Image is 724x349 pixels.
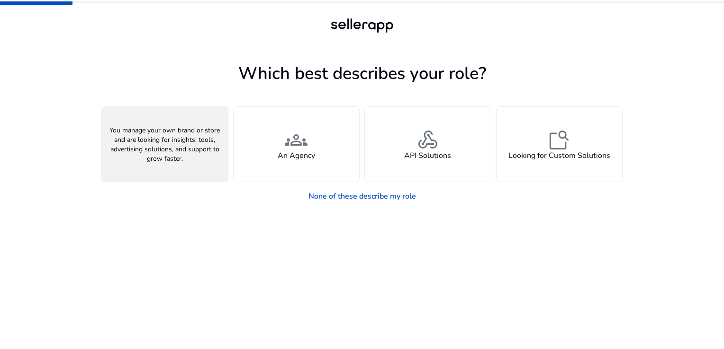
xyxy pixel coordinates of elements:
[508,151,610,160] h4: Looking for Custom Solutions
[278,151,315,160] h4: An Agency
[301,187,424,206] a: None of these describe my role
[496,106,623,182] button: feature_searchLooking for Custom Solutions
[101,63,623,84] h1: Which best describes your role?
[233,106,360,182] button: groupsAn Agency
[404,151,451,160] h4: API Solutions
[416,129,439,151] span: webhook
[548,129,570,151] span: feature_search
[101,106,228,182] button: You manage your own brand or store and are looking for insights, tools, advertising solutions, an...
[285,129,308,151] span: groups
[364,106,491,182] button: webhookAPI Solutions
